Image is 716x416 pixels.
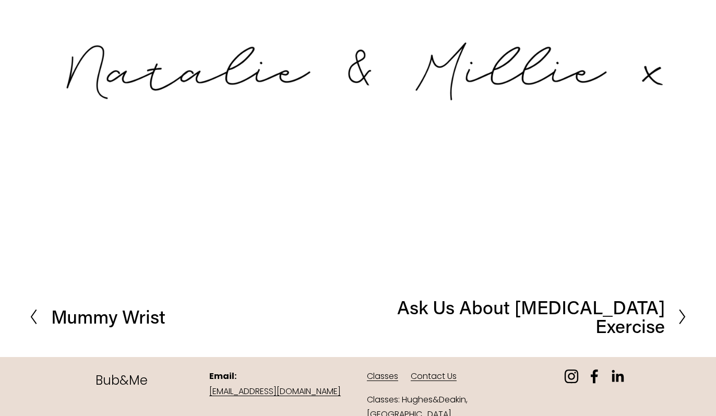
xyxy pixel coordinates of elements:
a: Ask Us About [MEDICAL_DATA] Exercise [358,298,687,336]
h2: Ask Us About [MEDICAL_DATA] Exercise [358,298,665,336]
h2: Mummy Wrist [51,307,165,326]
a: instagram-unauth [564,369,579,384]
p: Bub&Me [52,369,192,392]
a: facebook-unauth [587,369,602,384]
a: LinkedIn [610,369,625,384]
a: Mummy Wrist [29,298,165,336]
a: [EMAIL_ADDRESS][DOMAIN_NAME] [209,384,341,399]
a: Contact Us [411,369,457,384]
strong: Email: [209,370,236,382]
a: Classes [367,369,398,384]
